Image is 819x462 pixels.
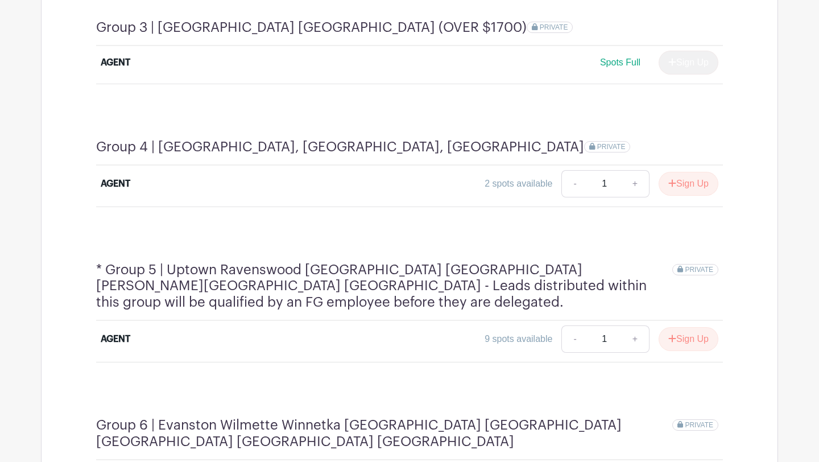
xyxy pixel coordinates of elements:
[96,19,527,36] h4: Group 3 | [GEOGRAPHIC_DATA] [GEOGRAPHIC_DATA] (OVER $1700)
[101,56,130,69] div: AGENT
[659,327,718,351] button: Sign Up
[561,325,588,353] a: -
[685,421,713,429] span: PRIVATE
[485,332,552,346] div: 9 spots available
[600,57,640,67] span: Spots Full
[685,266,713,274] span: PRIVATE
[561,170,588,197] a: -
[540,23,568,31] span: PRIVATE
[101,177,130,191] div: AGENT
[101,332,130,346] div: AGENT
[96,262,672,311] h4: * Group 5 | Uptown Ravenswood [GEOGRAPHIC_DATA] [GEOGRAPHIC_DATA] [PERSON_NAME][GEOGRAPHIC_DATA] ...
[621,170,650,197] a: +
[96,139,584,155] h4: Group 4 | [GEOGRAPHIC_DATA], [GEOGRAPHIC_DATA], [GEOGRAPHIC_DATA]
[659,172,718,196] button: Sign Up
[597,143,626,151] span: PRIVATE
[621,325,650,353] a: +
[96,417,672,450] h4: Group 6 | Evanston Wilmette Winnetka [GEOGRAPHIC_DATA] [GEOGRAPHIC_DATA] [GEOGRAPHIC_DATA] [GEOGR...
[485,177,552,191] div: 2 spots available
